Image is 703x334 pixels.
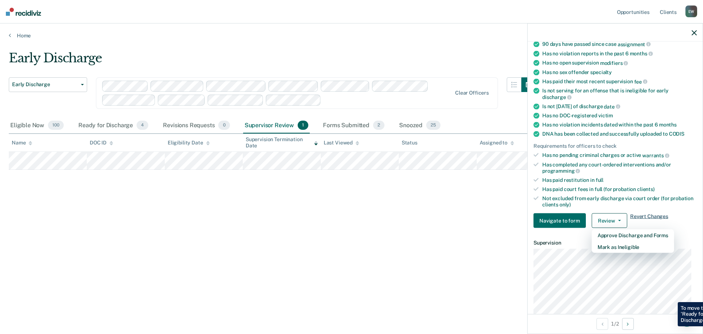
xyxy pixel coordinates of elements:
[592,241,674,253] button: Mark as Ineligible
[533,240,697,246] dt: Supervision
[542,177,697,183] div: Has paid restitution in
[12,140,32,146] div: Name
[542,60,697,66] div: Has no open supervision
[590,69,612,75] span: specialty
[9,32,694,39] a: Home
[533,213,586,228] button: Navigate to form
[634,78,647,84] span: fee
[618,41,651,47] span: assignment
[542,195,697,208] div: Not excluded from early discharge via court order (for probation clients
[426,121,440,130] span: 25
[324,140,359,146] div: Last Viewed
[243,118,310,134] div: Supervisor Review
[402,140,417,146] div: Status
[480,140,514,146] div: Assigned to
[685,5,697,17] div: E W
[398,118,442,134] div: Snoozed
[592,230,674,241] button: Approve Discharge and Forms
[542,88,697,100] div: Is not serving for an offense that is ineligible for early
[659,122,677,128] span: months
[542,69,697,75] div: Has no sex offender
[218,121,230,130] span: 0
[168,140,210,146] div: Eligibility Date
[542,50,697,57] div: Has no violation reports in the past 6
[542,186,697,192] div: Has paid court fees in full (for probation
[542,94,572,100] span: discharge
[528,314,703,333] div: 1 / 2
[533,213,589,228] a: Navigate to form link
[596,318,608,330] button: Previous Opportunity
[542,103,697,110] div: Is not [DATE] of discharge
[542,41,697,47] div: 90 days have passed since case
[246,136,318,149] div: Supervision Termination Date
[630,51,653,56] span: months
[542,168,580,174] span: programming
[669,131,684,137] span: CODIS
[48,121,64,130] span: 100
[542,152,697,159] div: Has no pending criminal charges or active
[598,113,613,118] span: victim
[678,309,696,327] div: Open Intercom Messenger
[137,121,148,130] span: 4
[596,177,603,183] span: full
[373,121,384,130] span: 2
[622,318,634,330] button: Next Opportunity
[642,152,669,158] span: warrants
[542,78,697,85] div: Has paid their most recent supervision
[630,213,668,228] span: Revert Changes
[592,213,627,228] button: Review
[9,118,65,134] div: Eligible Now
[12,81,78,88] span: Early Discharge
[542,161,697,174] div: Has completed any court-ordered interventions and/or
[542,122,697,128] div: Has no violation incidents dated within the past 6
[604,103,620,109] span: date
[161,118,231,134] div: Revisions Requests
[600,60,628,66] span: modifiers
[542,131,697,137] div: DNA has been collected and successfully uploaded to
[298,121,308,130] span: 1
[455,90,489,96] div: Clear officers
[6,8,41,16] img: Recidiviz
[9,51,536,71] div: Early Discharge
[90,140,113,146] div: DOC ID
[77,118,150,134] div: Ready for Discharge
[542,113,697,119] div: Has no DOC-registered
[637,186,655,192] span: clients)
[321,118,386,134] div: Forms Submitted
[559,201,571,207] span: only)
[533,143,697,149] div: Requirements for officers to check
